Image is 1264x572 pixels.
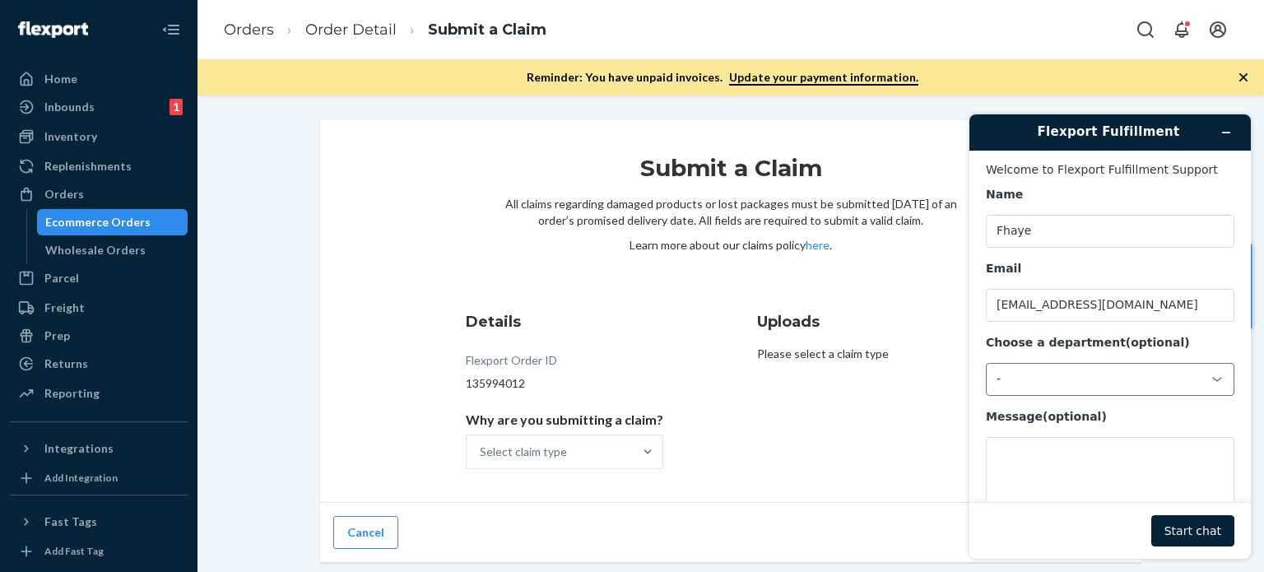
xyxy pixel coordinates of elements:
div: Select claim type [480,444,567,460]
div: Parcel [44,270,79,286]
button: Cancel [333,516,398,549]
a: Orders [10,181,188,207]
button: Open Search Box [1129,13,1162,46]
a: Freight [10,295,188,321]
div: Reporting [44,385,100,402]
div: Inbounds [44,99,95,115]
a: Inventory [10,123,188,150]
div: Wholesale Orders [45,242,146,258]
div: Integrations [44,440,114,457]
a: Ecommerce Orders [37,209,188,235]
a: Returns [10,351,188,377]
a: Orders [224,21,274,39]
button: Integrations [10,435,188,462]
h3: Details [466,311,663,333]
button: Open account menu [1201,13,1234,46]
div: 135994012 [466,375,663,392]
h3: Uploads [757,311,996,333]
div: Orders [44,186,84,202]
a: Parcel [10,265,188,291]
div: Ecommerce Orders [45,214,151,230]
div: Add Integration [44,471,118,485]
p: Learn more about our claims policy . [504,237,957,253]
div: 1 [170,99,183,115]
a: Inbounds1 [10,94,188,120]
p: Why are you submitting a claim? [466,412,663,428]
div: Add Fast Tag [44,544,104,558]
div: Prep [44,328,70,344]
a: Add Integration [10,468,188,488]
a: Home [10,66,188,92]
button: Fast Tags [10,509,188,535]
a: Order Detail [305,21,397,39]
span: Chat [36,12,70,26]
a: Update your payment information. [729,70,918,86]
div: Flexport Order ID [466,352,557,375]
div: Returns [44,356,88,372]
a: Submit a Claim [428,21,546,39]
p: Reminder: You have unpaid invoices. [527,69,918,86]
a: here [806,238,829,252]
a: Add Fast Tag [10,542,188,561]
a: Replenishments [10,153,188,179]
a: Wholesale Orders [37,237,188,263]
p: All claims regarding damaged products or lost packages must be submitted [DATE] of an order’s pro... [504,196,957,229]
div: Fast Tags [44,514,97,530]
ol: breadcrumbs [211,6,560,54]
div: Home [44,71,77,87]
a: Prep [10,323,188,349]
iframe: To enrich screen reader interactions, please activate Accessibility in Grammarly extension settings [956,101,1264,572]
a: Reporting [10,380,188,407]
div: Replenishments [44,158,132,174]
button: Open notifications [1165,13,1198,46]
div: Inventory [44,128,97,145]
p: Please select a claim type [757,346,996,362]
div: Freight [44,300,85,316]
img: Flexport logo [18,21,88,38]
button: Close Navigation [155,13,188,46]
h1: Submit a Claim [504,153,957,196]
